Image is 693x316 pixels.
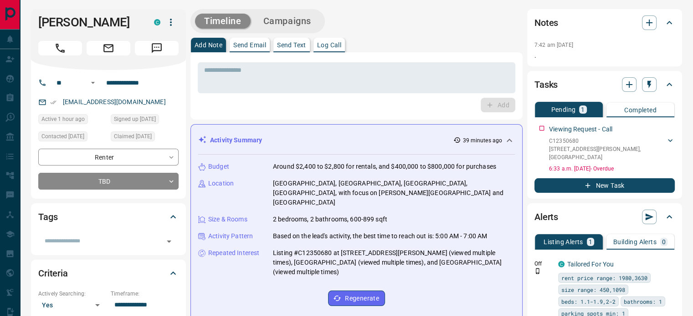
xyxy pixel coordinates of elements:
[38,290,106,298] p: Actively Searching:
[208,231,253,241] p: Activity Pattern
[111,114,179,127] div: Sun Sep 14 2025
[38,262,179,284] div: Criteria
[273,215,387,224] p: 2 bedrooms, 2 bathrooms, 600-899 sqft
[561,273,647,282] span: rent price range: 1980,3630
[534,268,541,274] svg: Push Notification Only
[624,297,662,306] span: bathrooms: 1
[328,291,385,306] button: Regenerate
[534,15,558,30] h2: Notes
[41,132,84,141] span: Contacted [DATE]
[549,125,612,134] p: Viewing Request - Call
[581,106,585,113] p: 1
[195,14,251,29] button: Timeline
[111,290,179,298] p: Timeframe:
[38,114,106,127] div: Mon Sep 15 2025
[38,266,68,281] h2: Criteria
[549,137,666,145] p: C12350680
[273,248,515,277] p: Listing #C12350680 at [STREET_ADDRESS][PERSON_NAME] (viewed multiple times), [GEOGRAPHIC_DATA] (v...
[273,179,515,207] p: [GEOGRAPHIC_DATA], [GEOGRAPHIC_DATA], [GEOGRAPHIC_DATA], [GEOGRAPHIC_DATA], with focus on [PERSON...
[549,145,666,161] p: [STREET_ADDRESS][PERSON_NAME] , [GEOGRAPHIC_DATA]
[208,215,247,224] p: Size & Rooms
[544,239,583,245] p: Listing Alerts
[208,248,259,258] p: Repeated Interest
[38,206,179,228] div: Tags
[63,98,166,105] a: [EMAIL_ADDRESS][DOMAIN_NAME]
[549,135,675,163] div: C12350680[STREET_ADDRESS][PERSON_NAME],[GEOGRAPHIC_DATA]
[208,162,229,171] p: Budget
[534,260,553,268] p: Off
[87,41,130,55] span: Email
[317,42,341,48] p: Log Call
[567,261,614,268] a: Tailored For You
[613,239,657,245] p: Building Alerts
[534,178,675,193] button: New Task
[163,235,175,248] button: Open
[551,106,575,113] p: Pending
[111,131,179,144] div: Sun Sep 14 2025
[534,206,675,228] div: Alerts
[534,74,675,95] div: Tasks
[41,115,85,124] span: Active 1 hour ago
[277,42,306,48] p: Send Text
[198,132,515,149] div: Activity Summary39 minutes ago
[208,179,234,188] p: Location
[114,132,152,141] span: Claimed [DATE]
[624,107,657,113] p: Completed
[589,239,592,245] p: 1
[210,135,262,145] p: Activity Summary
[462,136,502,145] p: 39 minutes ago
[549,165,675,173] p: 6:33 a.m. [DATE] - Overdue
[662,239,666,245] p: 0
[273,231,487,241] p: Based on the lead's activity, the best time to reach out is: 5:00 AM - 7:00 AM
[558,261,565,267] div: condos.ca
[38,149,179,166] div: Renter
[195,42,222,48] p: Add Note
[534,77,558,92] h2: Tasks
[534,42,573,48] p: 7:42 am [DATE]
[38,298,106,312] div: Yes
[534,12,675,34] div: Notes
[38,131,106,144] div: Sun Sep 14 2025
[154,19,160,25] div: condos.ca
[87,77,98,88] button: Open
[50,99,56,105] svg: Email Verified
[534,210,558,224] h2: Alerts
[561,285,625,294] span: size range: 450,1098
[254,14,320,29] button: Campaigns
[38,41,82,55] span: Call
[273,162,496,171] p: Around $2,400 to $2,800 for rentals, and $400,000 to $800,000 for purchases
[135,41,179,55] span: Message
[114,115,156,124] span: Signed up [DATE]
[38,15,140,30] h1: [PERSON_NAME]
[38,210,57,224] h2: Tags
[233,42,266,48] p: Send Email
[561,297,616,306] span: beds: 1.1-1.9,2-2
[534,51,675,60] p: .
[38,173,179,190] div: TBD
